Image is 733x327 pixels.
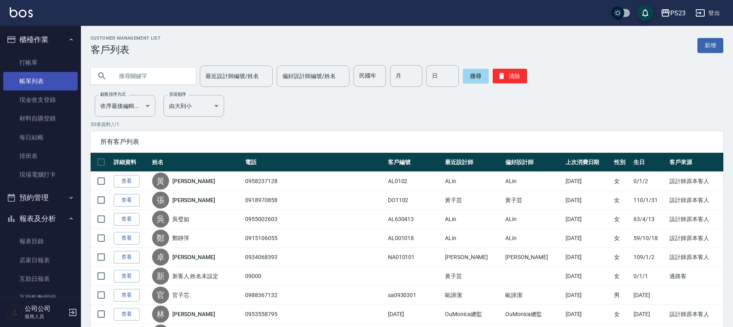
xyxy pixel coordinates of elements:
[503,191,564,210] td: 黃子芸
[243,229,386,248] td: 0915106055
[631,267,667,286] td: 0/1/1
[152,211,169,228] div: 吳
[91,44,161,55] h3: 客戶列表
[443,191,503,210] td: 黃子芸
[386,305,443,324] td: [DATE]
[3,165,78,184] a: 現場電腦打卡
[667,229,723,248] td: 設計師原本客人
[503,229,564,248] td: ALin
[3,187,78,208] button: 預約管理
[3,91,78,109] a: 現金收支登錄
[3,232,78,251] a: 報表目錄
[6,304,23,321] img: Person
[667,305,723,324] td: 設計師原本客人
[3,270,78,288] a: 互助日報表
[3,72,78,91] a: 帳單列表
[612,191,632,210] td: 女
[3,53,78,72] a: 打帳單
[172,272,219,280] a: 新客人 姓名未設定
[564,248,612,267] td: [DATE]
[114,232,140,245] a: 查看
[564,229,612,248] td: [DATE]
[631,248,667,267] td: 109/1/2
[163,95,224,117] div: 由大到小
[243,172,386,191] td: 0958237128
[612,305,632,324] td: 女
[503,286,564,305] td: 歐諦潔
[443,267,503,286] td: 黃子芸
[386,248,443,267] td: NA010101
[243,305,386,324] td: 0953558795
[3,251,78,270] a: 店家日報表
[114,175,140,188] a: 查看
[612,153,632,172] th: 性別
[657,5,689,21] button: PS23
[667,267,723,286] td: 過路客
[172,177,215,185] a: [PERSON_NAME]
[172,253,215,261] a: [PERSON_NAME]
[114,213,140,226] a: 查看
[386,286,443,305] td: sa0930301
[631,191,667,210] td: 110/1/31
[172,291,189,299] a: 官子芯
[152,173,169,190] div: 黃
[503,153,564,172] th: 偏好設計師
[114,270,140,283] a: 查看
[243,248,386,267] td: 0934068393
[3,29,78,50] button: 櫃檯作業
[503,210,564,229] td: ALin
[3,288,78,307] a: 互助點數明細
[697,38,723,53] a: 新增
[152,249,169,266] div: 卓
[152,306,169,323] div: 林
[112,153,150,172] th: 詳細資料
[172,196,215,204] a: [PERSON_NAME]
[3,208,78,229] button: 報表及分析
[631,210,667,229] td: 63/4/13
[3,109,78,128] a: 材料自購登錄
[612,267,632,286] td: 女
[172,310,215,318] a: [PERSON_NAME]
[667,210,723,229] td: 設計師原本客人
[152,287,169,304] div: 官
[631,229,667,248] td: 59/10/18
[564,172,612,191] td: [DATE]
[667,248,723,267] td: 設計師原本客人
[113,65,189,87] input: 搜尋關鍵字
[493,69,527,83] button: 清除
[612,172,632,191] td: 女
[95,95,155,117] div: 依序最後編輯時間
[169,91,186,97] label: 呈現順序
[150,153,244,172] th: 姓名
[631,153,667,172] th: 生日
[443,210,503,229] td: ALin
[386,153,443,172] th: 客戶編號
[243,267,386,286] td: 09000
[3,147,78,165] a: 排班表
[564,210,612,229] td: [DATE]
[631,286,667,305] td: [DATE]
[443,229,503,248] td: ALin
[667,191,723,210] td: 設計師原本客人
[25,313,66,320] p: 服務人員
[91,36,161,41] h2: Customer Management List
[667,153,723,172] th: 客戶來源
[564,191,612,210] td: [DATE]
[612,210,632,229] td: 女
[3,128,78,147] a: 每日結帳
[386,172,443,191] td: AL0102
[503,305,564,324] td: OuMonica總監
[612,286,632,305] td: 男
[100,91,126,97] label: 顧客排序方式
[152,268,169,285] div: 新
[386,229,443,248] td: AL001018
[564,153,612,172] th: 上次消費日期
[114,251,140,264] a: 查看
[100,138,714,146] span: 所有客戶列表
[172,234,189,242] a: 鄭靜萍
[637,5,653,21] button: save
[463,69,489,83] button: 搜尋
[243,286,386,305] td: 0988367132
[443,172,503,191] td: ALin
[91,121,723,128] p: 50 筆資料, 1 / 1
